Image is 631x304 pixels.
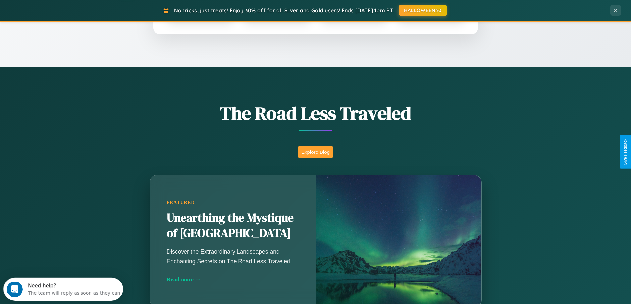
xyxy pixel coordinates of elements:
div: Give Feedback [623,139,628,165]
div: Read more → [167,276,299,283]
p: Discover the Extraordinary Landscapes and Enchanting Secrets on The Road Less Traveled. [167,247,299,266]
div: The team will reply as soon as they can [25,11,117,18]
div: Open Intercom Messenger [3,3,123,21]
button: Explore Blog [298,146,333,158]
div: Featured [167,200,299,205]
span: No tricks, just treats! Enjoy 30% off for all Silver and Gold users! Ends [DATE] 1pm PT. [174,7,394,14]
h2: Unearthing the Mystique of [GEOGRAPHIC_DATA] [167,210,299,241]
div: Need help? [25,6,117,11]
button: HALLOWEEN30 [399,5,447,16]
iframe: Intercom live chat [7,282,23,297]
iframe: Intercom live chat discovery launcher [3,278,123,301]
h1: The Road Less Traveled [117,101,514,126]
